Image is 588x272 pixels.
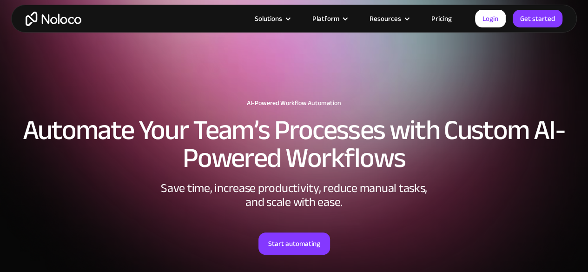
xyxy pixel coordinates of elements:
[370,13,401,25] div: Resources
[420,13,463,25] a: Pricing
[358,13,420,25] div: Resources
[243,13,301,25] div: Solutions
[255,13,282,25] div: Solutions
[9,116,579,172] h2: Automate Your Team’s Processes with Custom AI-Powered Workflows
[9,100,579,107] h1: AI-Powered Workflow Automation
[26,12,81,26] a: home
[301,13,358,25] div: Platform
[258,232,330,255] a: Start automating
[312,13,339,25] div: Platform
[513,10,562,27] a: Get started
[475,10,506,27] a: Login
[155,181,434,209] div: Save time, increase productivity, reduce manual tasks, and scale with ease.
